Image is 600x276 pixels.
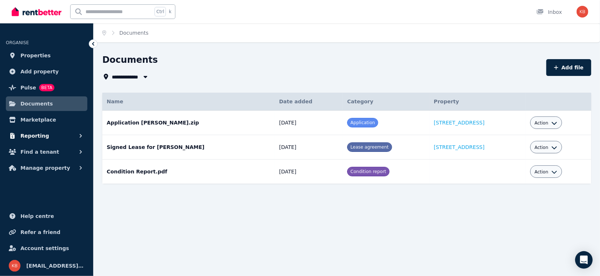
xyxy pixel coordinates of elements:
span: Find a tenant [20,147,59,156]
a: [STREET_ADDRESS] [434,120,485,126]
span: Manage property [20,164,70,172]
span: Pulse [20,83,36,92]
img: kbeldzinski@outlook.com [9,260,20,272]
span: Action [535,169,548,175]
a: Marketplace [6,112,87,127]
span: Lease agreement [350,145,388,150]
span: Ctrl [155,7,166,16]
span: Account settings [20,244,69,253]
span: Add property [20,67,59,76]
a: Add property [6,64,87,79]
a: Help centre [6,209,87,223]
th: Date added [275,93,343,111]
td: [DATE] [275,135,343,160]
a: PulseBETA [6,80,87,95]
th: Category [343,93,429,111]
span: Action [535,145,548,150]
span: ORGANISE [6,40,29,45]
button: Find a tenant [6,145,87,159]
span: Action [535,120,548,126]
button: Add file [546,59,591,76]
button: Action [535,120,557,126]
button: Action [535,169,557,175]
span: BETA [39,84,54,91]
span: Name [107,99,123,104]
td: Application [PERSON_NAME].zip [102,111,275,135]
span: Properties [20,51,51,60]
span: Marketplace [20,115,56,124]
span: Refer a friend [20,228,60,237]
div: Inbox [536,8,562,16]
td: Signed Lease for [PERSON_NAME] [102,135,275,160]
span: Application [350,120,375,125]
span: Documents [20,99,53,108]
span: Documents [119,29,149,37]
a: Refer a friend [6,225,87,239]
button: Manage property [6,161,87,175]
a: Account settings [6,241,87,256]
a: [STREET_ADDRESS] [434,144,485,150]
span: k [169,9,171,15]
div: Open Intercom Messenger [575,251,593,269]
a: Properties [6,48,87,63]
th: Property [429,93,526,111]
span: Reporting [20,131,49,140]
td: [DATE] [275,160,343,184]
td: Condition Report.pdf [102,160,275,184]
span: Help centre [20,212,54,221]
button: Action [535,145,557,150]
a: Documents [6,96,87,111]
img: kbeldzinski@outlook.com [577,6,588,18]
span: Condition report [350,169,386,174]
td: [DATE] [275,111,343,135]
nav: Breadcrumb [94,23,157,42]
h1: Documents [102,54,158,66]
span: [EMAIL_ADDRESS][DOMAIN_NAME] [26,261,84,270]
img: RentBetter [12,6,61,17]
button: Reporting [6,129,87,143]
